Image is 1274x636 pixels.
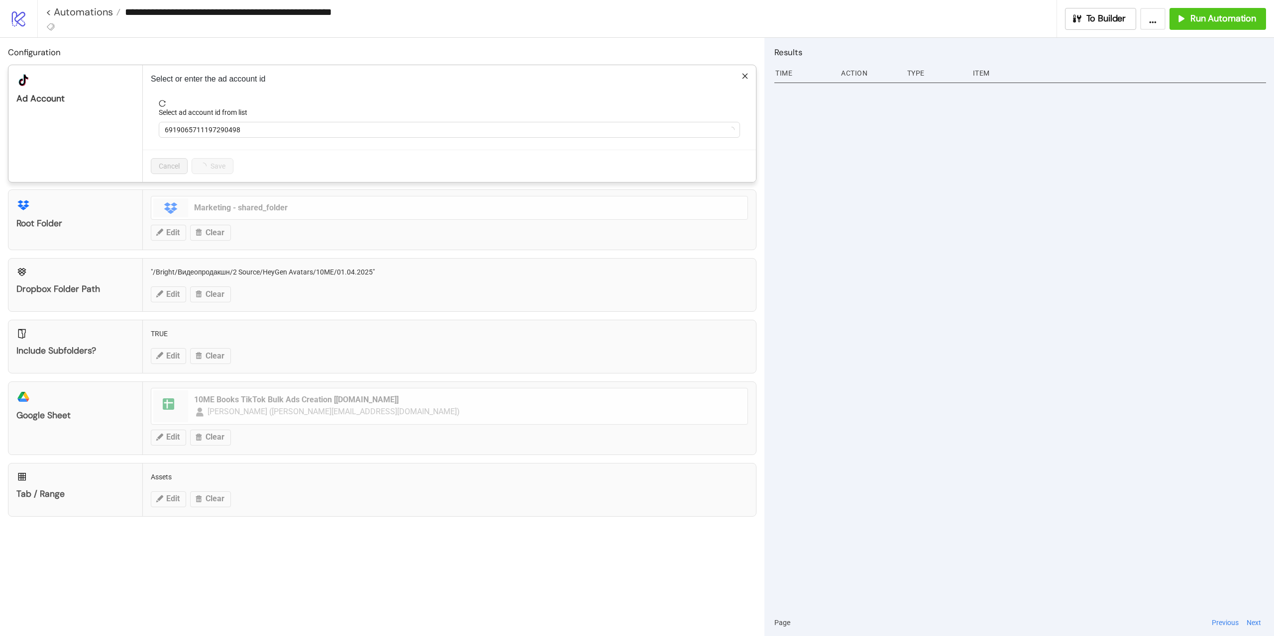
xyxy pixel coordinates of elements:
[906,64,965,83] div: Type
[1065,8,1137,30] button: To Builder
[742,73,748,80] span: close
[840,64,899,83] div: Action
[728,126,735,134] span: loading
[1086,13,1126,24] span: To Builder
[972,64,1266,83] div: Item
[774,617,790,628] span: Page
[16,93,134,104] div: Ad Account
[159,107,254,118] label: Select ad account id from list
[151,158,188,174] button: Cancel
[774,46,1266,59] h2: Results
[151,73,748,85] p: Select or enter the ad account id
[192,158,233,174] button: Save
[1209,617,1242,628] button: Previous
[774,64,833,83] div: Time
[1190,13,1256,24] span: Run Automation
[8,46,756,59] h2: Configuration
[1244,617,1264,628] button: Next
[1169,8,1266,30] button: Run Automation
[1140,8,1166,30] button: ...
[165,122,734,137] span: 6919065711197290498
[46,7,120,17] a: < Automations
[159,100,740,107] span: reload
